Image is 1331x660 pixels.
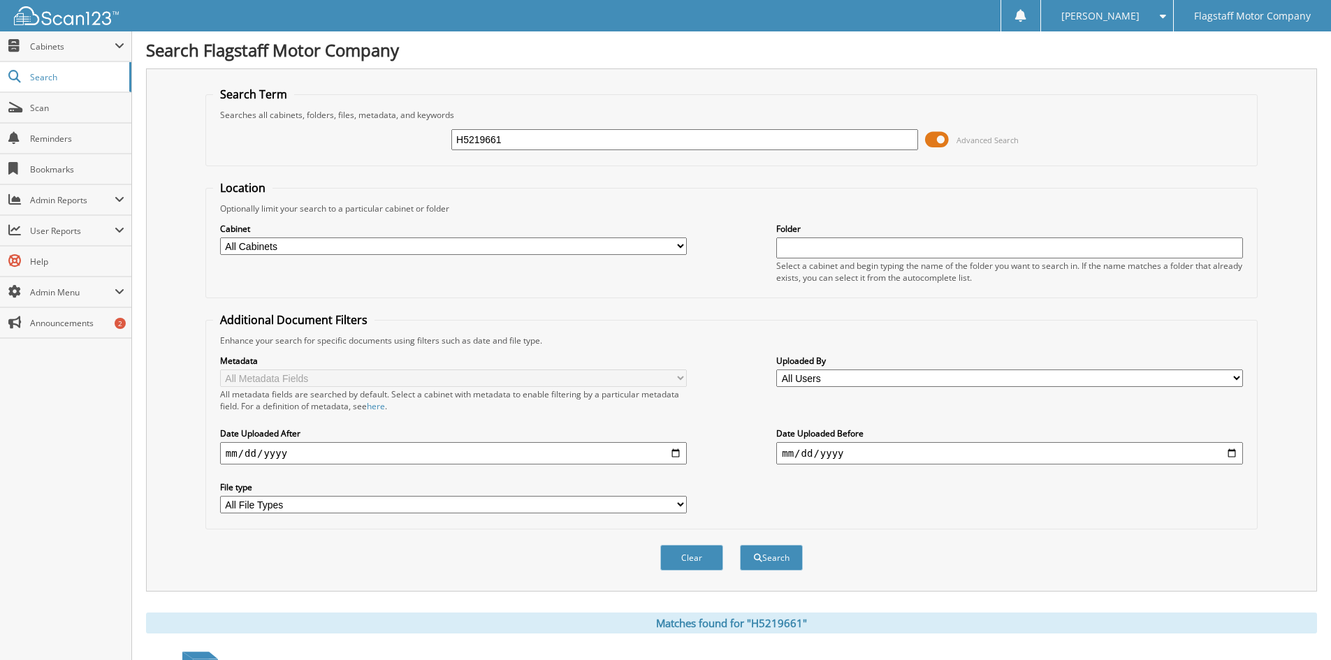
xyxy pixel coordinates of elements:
[776,260,1243,284] div: Select a cabinet and begin typing the name of the folder you want to search in. If the name match...
[776,223,1243,235] label: Folder
[776,427,1243,439] label: Date Uploaded Before
[30,194,115,206] span: Admin Reports
[220,442,687,464] input: start
[1194,12,1311,20] span: Flagstaff Motor Company
[30,102,124,114] span: Scan
[220,388,687,412] div: All metadata fields are searched by default. Select a cabinet with metadata to enable filtering b...
[30,317,124,329] span: Announcements
[957,135,1019,145] span: Advanced Search
[213,87,294,102] legend: Search Term
[30,225,115,237] span: User Reports
[14,6,119,25] img: scan123-logo-white.svg
[213,312,374,328] legend: Additional Document Filters
[220,355,687,367] label: Metadata
[30,133,124,145] span: Reminders
[213,109,1250,121] div: Searches all cabinets, folders, files, metadata, and keywords
[367,400,385,412] a: here
[740,545,803,571] button: Search
[30,163,124,175] span: Bookmarks
[146,613,1317,633] div: Matches found for "H5219661"
[220,427,687,439] label: Date Uploaded After
[30,41,115,52] span: Cabinets
[30,256,124,267] span: Help
[115,318,126,329] div: 2
[213,203,1250,214] div: Optionally limit your search to a particular cabinet or folder
[660,545,723,571] button: Clear
[213,180,272,196] legend: Location
[30,71,122,83] span: Search
[30,286,115,298] span: Admin Menu
[776,355,1243,367] label: Uploaded By
[213,335,1250,346] div: Enhance your search for specific documents using filters such as date and file type.
[776,442,1243,464] input: end
[146,38,1317,61] h1: Search Flagstaff Motor Company
[1061,12,1140,20] span: [PERSON_NAME]
[220,481,687,493] label: File type
[220,223,687,235] label: Cabinet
